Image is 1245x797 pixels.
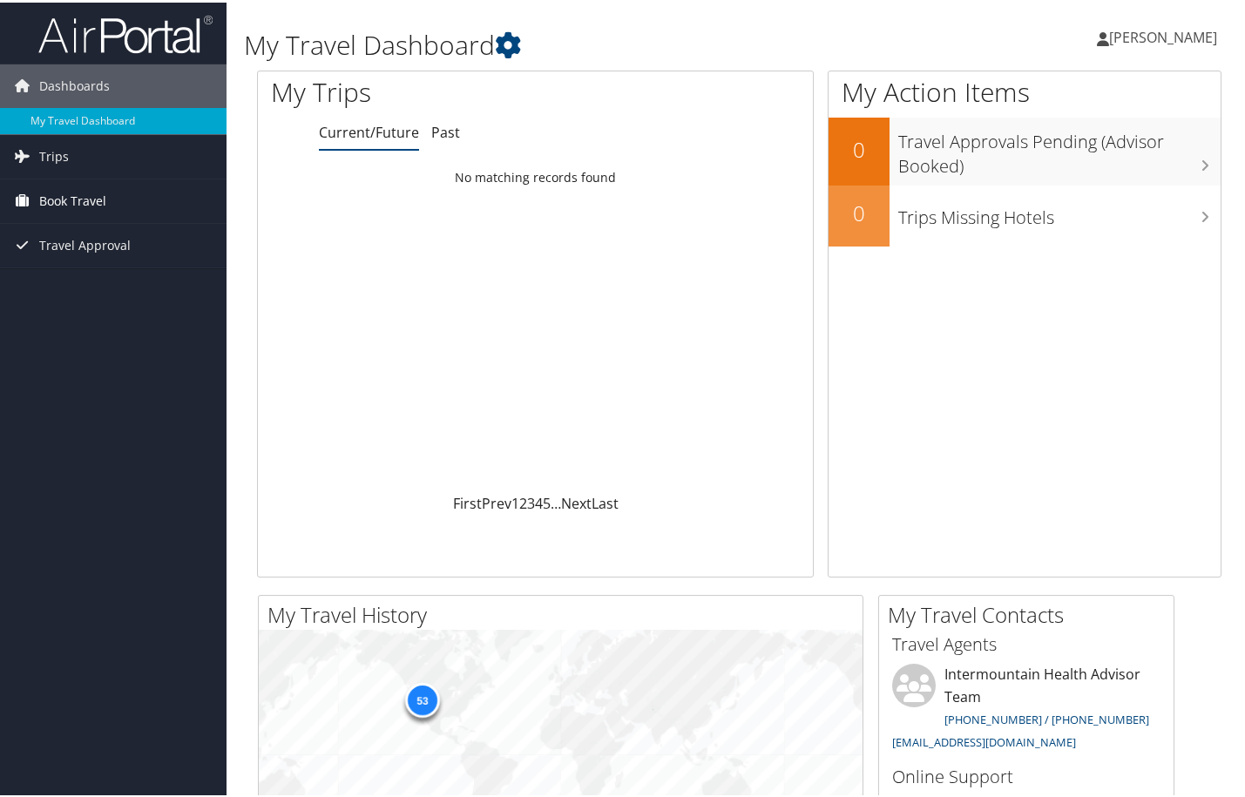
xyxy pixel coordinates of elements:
h3: Online Support [892,762,1160,787]
h3: Travel Approvals Pending (Advisor Booked) [898,118,1221,176]
a: 4 [535,491,543,510]
a: [PHONE_NUMBER] / [PHONE_NUMBER] [944,709,1149,725]
a: 1 [511,491,519,510]
a: 3 [527,491,535,510]
h2: My Travel Contacts [888,598,1174,627]
span: Trips [39,132,69,176]
a: Last [592,491,619,510]
span: … [551,491,561,510]
h2: 0 [829,196,890,226]
a: Past [431,120,460,139]
span: [PERSON_NAME] [1109,25,1217,44]
h2: My Travel History [267,598,863,627]
a: 0Trips Missing Hotels [829,183,1221,244]
div: 53 [405,680,440,715]
a: First [453,491,482,510]
a: 0Travel Approvals Pending (Advisor Booked) [829,115,1221,182]
a: 2 [519,491,527,510]
a: Prev [482,491,511,510]
a: 5 [543,491,551,510]
a: Current/Future [319,120,419,139]
a: [PERSON_NAME] [1097,9,1235,61]
h1: My Trips [271,71,569,108]
td: No matching records found [258,159,813,191]
h1: My Action Items [829,71,1221,108]
span: Book Travel [39,177,106,220]
h3: Travel Agents [892,630,1160,654]
span: Dashboards [39,62,110,105]
h1: My Travel Dashboard [244,24,904,61]
h2: 0 [829,132,890,162]
a: [EMAIL_ADDRESS][DOMAIN_NAME] [892,732,1076,747]
img: airportal-logo.png [38,11,213,52]
a: Next [561,491,592,510]
h3: Trips Missing Hotels [898,194,1221,227]
li: Intermountain Health Advisor Team [883,661,1169,754]
span: Travel Approval [39,221,131,265]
